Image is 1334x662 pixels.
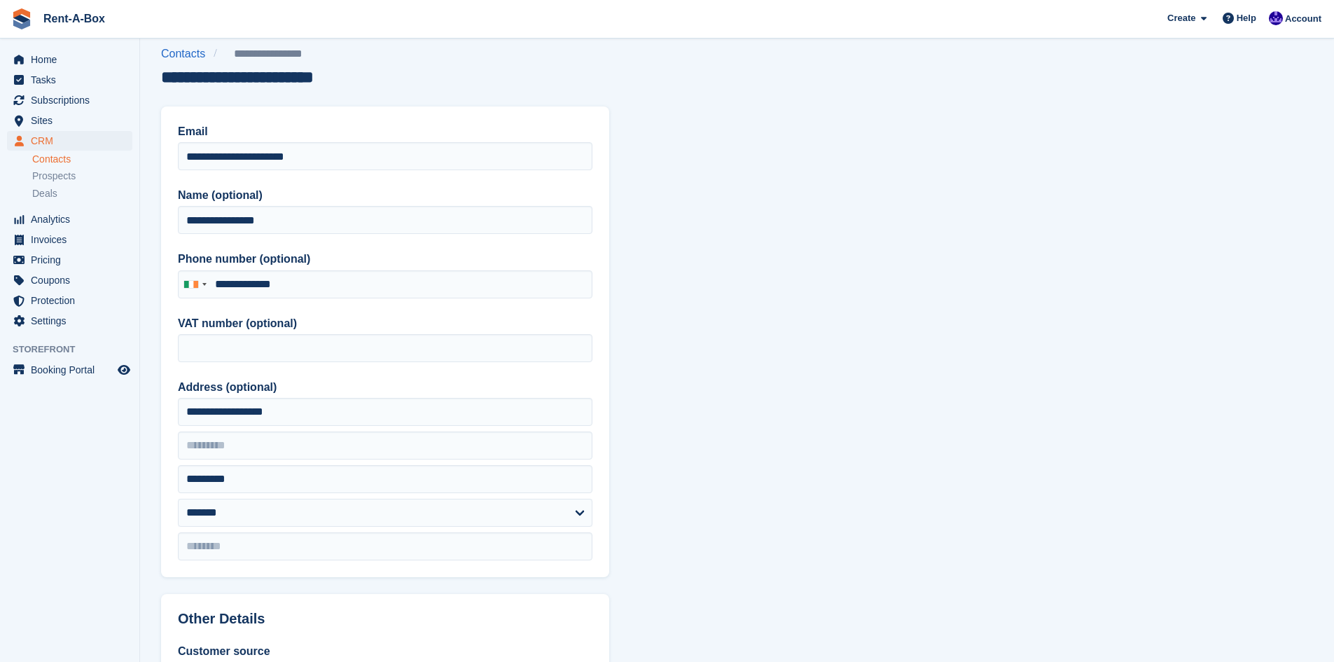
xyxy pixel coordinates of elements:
a: Contacts [32,153,132,166]
span: Create [1167,11,1195,25]
span: Invoices [31,230,115,249]
img: stora-icon-8386f47178a22dfd0bd8f6a31ec36ba5ce8667c1dd55bd0f319d3a0aa187defe.svg [11,8,32,29]
span: Tasks [31,70,115,90]
a: menu [7,230,132,249]
a: menu [7,90,132,110]
a: menu [7,311,132,331]
span: Account [1285,12,1321,26]
h2: Other Details [178,611,592,627]
a: Prospects [32,169,132,184]
span: Deals [32,187,57,200]
span: Settings [31,311,115,331]
span: Subscriptions [31,90,115,110]
span: Protection [31,291,115,310]
span: Pricing [31,250,115,270]
span: Help [1237,11,1256,25]
a: menu [7,270,132,290]
label: VAT number (optional) [178,315,592,332]
a: menu [7,131,132,151]
a: menu [7,50,132,69]
label: Address (optional) [178,379,592,396]
label: Phone number (optional) [178,251,592,268]
span: CRM [31,131,115,151]
a: Deals [32,186,132,201]
label: Name (optional) [178,187,592,204]
nav: breadcrumbs [161,46,352,62]
span: Analytics [31,209,115,229]
a: menu [7,360,132,380]
a: menu [7,250,132,270]
img: Colin O Shea [1269,11,1283,25]
label: Customer source [178,643,592,660]
span: Storefront [13,343,139,357]
span: Sites [31,111,115,130]
a: menu [7,70,132,90]
span: Prospects [32,170,76,183]
span: Booking Portal [31,360,115,380]
a: Preview store [116,361,132,378]
a: menu [7,209,132,229]
div: Ireland: +353 [179,271,211,298]
span: Home [31,50,115,69]
a: menu [7,291,132,310]
a: menu [7,111,132,130]
span: Coupons [31,270,115,290]
label: Email [178,123,592,140]
a: Rent-A-Box [38,7,111,30]
a: Contacts [161,46,214,62]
